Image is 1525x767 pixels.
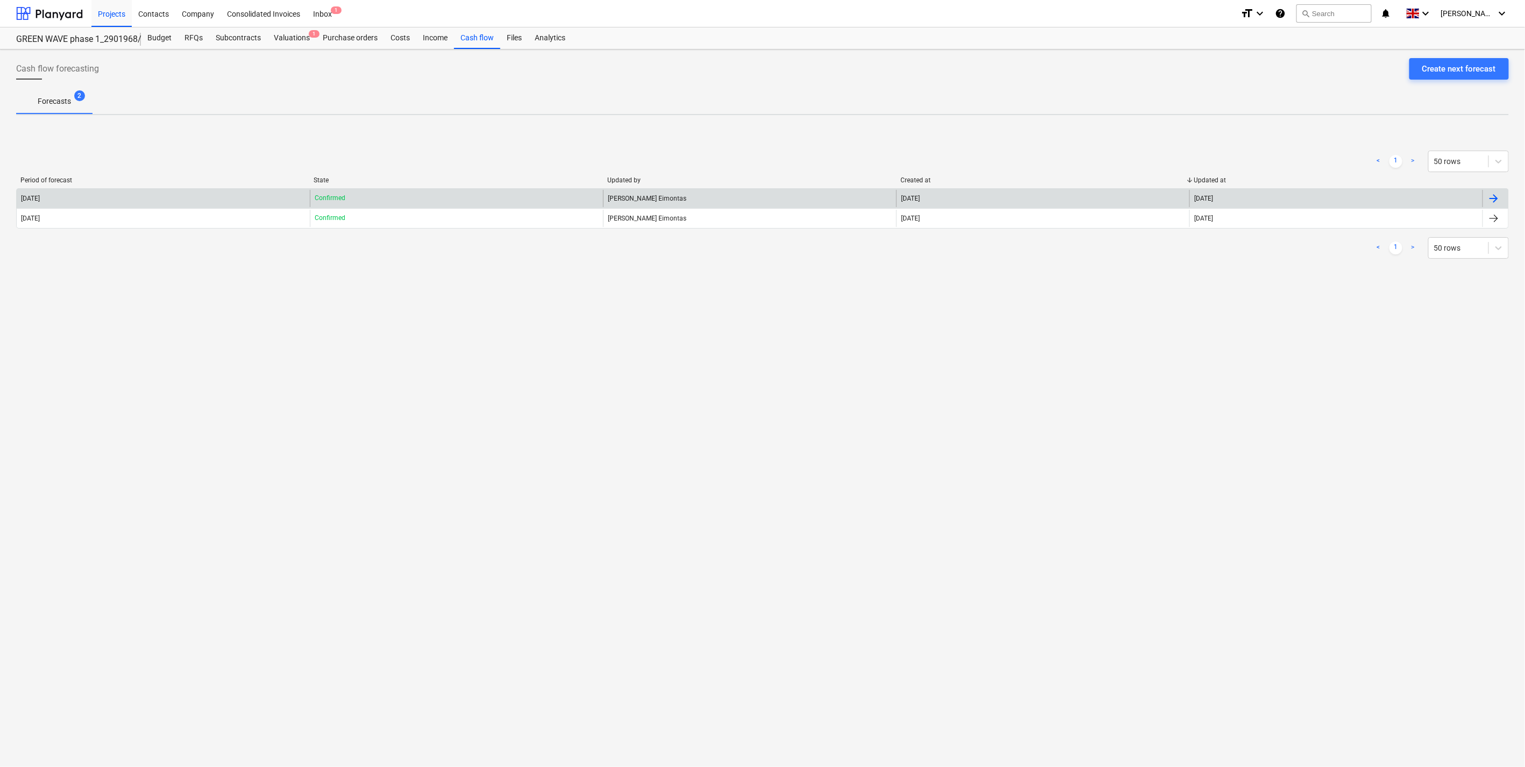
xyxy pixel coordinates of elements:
[901,195,920,202] div: [DATE]
[900,176,1185,184] div: Created at
[1407,242,1420,254] a: Next page
[1240,7,1253,20] i: format_size
[1372,155,1385,168] a: Previous page
[607,176,892,184] div: Updated by
[38,96,71,107] p: Forecasts
[16,34,128,45] div: GREEN WAVE phase 1_2901968/2901969/2901972
[1194,195,1213,202] div: [DATE]
[315,214,345,223] p: Confirmed
[21,215,40,222] div: [DATE]
[20,176,305,184] div: Period of forecast
[331,6,342,14] span: 1
[901,215,920,222] div: [DATE]
[500,27,528,49] a: Files
[1194,215,1213,222] div: [DATE]
[1194,176,1479,184] div: Updated at
[1389,242,1402,254] a: Page 1 is your current page
[1253,7,1266,20] i: keyboard_arrow_down
[309,30,320,38] span: 1
[1409,58,1509,80] button: Create next forecast
[603,190,896,207] div: [PERSON_NAME] Eimontas
[315,194,345,203] p: Confirmed
[603,210,896,227] div: [PERSON_NAME] Eimontas
[1422,62,1496,76] div: Create next forecast
[209,27,267,49] a: Subcontracts
[16,62,99,75] span: Cash flow forecasting
[267,27,316,49] a: Valuations1
[21,195,40,202] div: [DATE]
[178,27,209,49] a: RFQs
[1407,155,1420,168] a: Next page
[1496,7,1509,20] i: keyboard_arrow_down
[316,27,384,49] a: Purchase orders
[1296,4,1372,23] button: Search
[384,27,416,49] a: Costs
[314,176,598,184] div: State
[1275,7,1286,20] i: Knowledge base
[1380,7,1391,20] i: notifications
[1420,7,1432,20] i: keyboard_arrow_down
[1389,155,1402,168] a: Page 1 is your current page
[1471,715,1525,767] iframe: Chat Widget
[416,27,454,49] a: Income
[1441,9,1495,18] span: [PERSON_NAME]
[141,27,178,49] a: Budget
[1372,242,1385,254] a: Previous page
[454,27,500,49] a: Cash flow
[74,90,85,101] span: 2
[1301,9,1310,18] span: search
[528,27,572,49] a: Analytics
[267,27,316,49] div: Valuations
